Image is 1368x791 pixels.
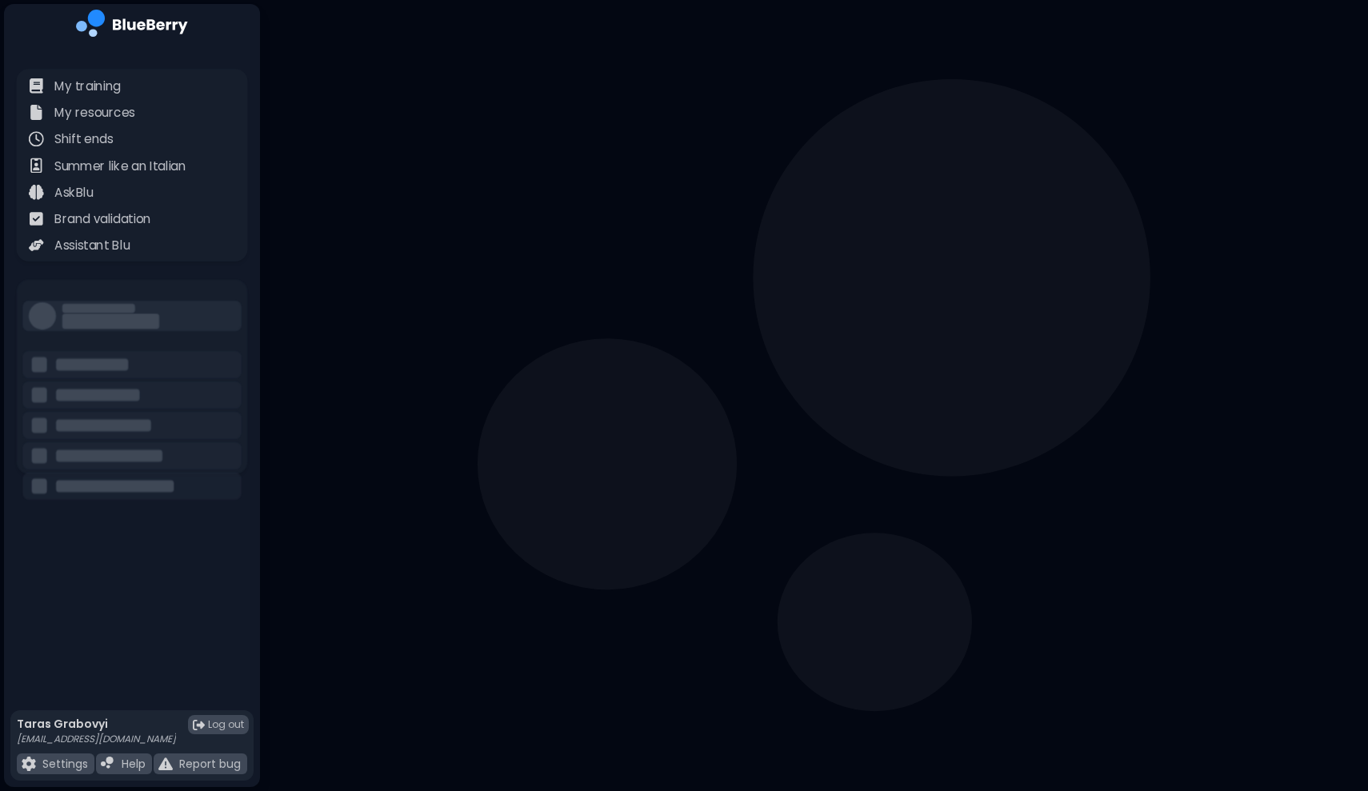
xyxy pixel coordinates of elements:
[17,733,176,745] p: [EMAIL_ADDRESS][DOMAIN_NAME]
[29,158,44,173] img: file icon
[17,717,176,731] p: Taras Grabovyi
[54,78,121,96] p: My training
[54,158,186,176] p: Summer like an Italian
[179,757,241,771] p: Report bug
[29,184,44,199] img: file icon
[76,10,188,42] img: company logo
[29,131,44,146] img: file icon
[208,718,244,731] span: Log out
[54,184,93,202] p: AskBlu
[29,211,44,226] img: file icon
[54,104,135,122] p: My resources
[193,719,205,731] img: logout
[22,757,36,771] img: file icon
[29,78,44,93] img: file icon
[54,210,151,229] p: Brand validation
[122,757,146,771] p: Help
[29,105,44,120] img: file icon
[158,757,173,771] img: file icon
[42,757,88,771] p: Settings
[54,237,130,255] p: Assistant Blu
[101,757,115,771] img: file icon
[29,238,44,253] img: file icon
[54,130,113,149] p: Shift ends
